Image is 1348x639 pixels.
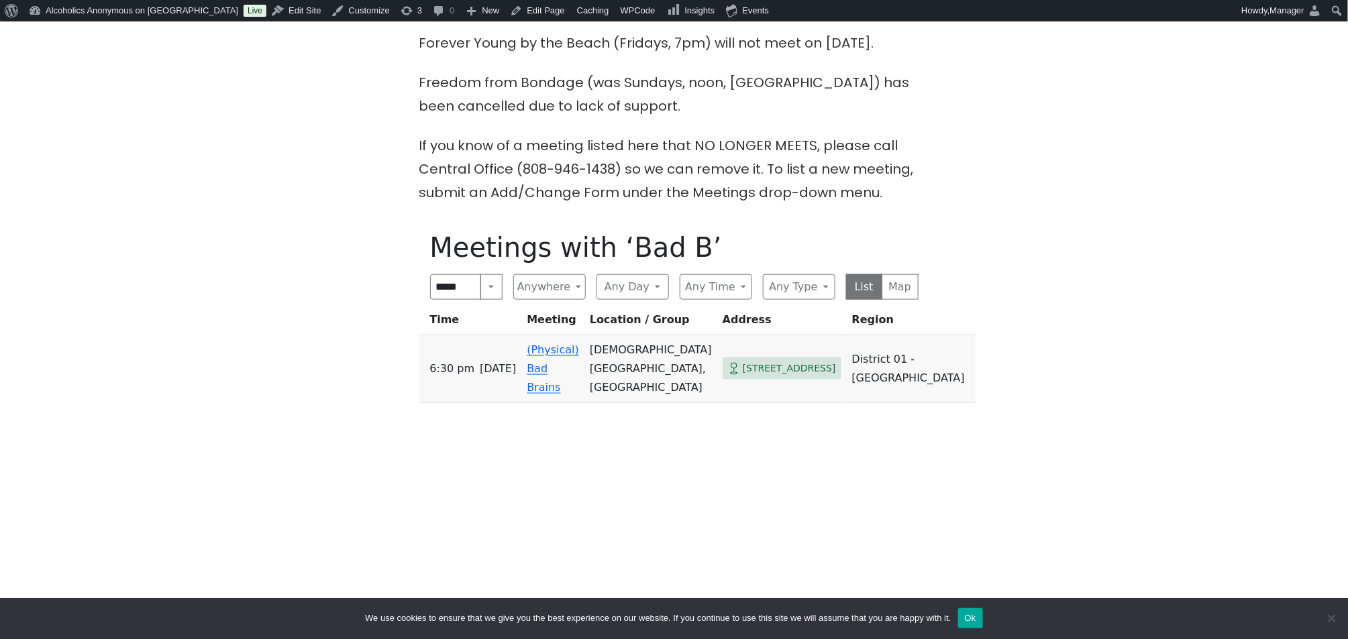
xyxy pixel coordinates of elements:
button: Any Type [763,274,835,300]
th: Meeting [521,310,584,335]
th: Region [847,310,976,335]
input: Search [430,274,482,300]
button: Ok [958,608,983,628]
td: District 01 - [GEOGRAPHIC_DATA] [847,335,976,403]
h1: Meetings with ‘Bad B’ [430,231,919,264]
span: 6:30 PM [430,359,475,378]
button: Anywhere [513,274,586,300]
td: [DEMOGRAPHIC_DATA][GEOGRAPHIC_DATA], [GEOGRAPHIC_DATA] [584,335,717,403]
p: Freedom from Bondage (was Sundays, noon, [GEOGRAPHIC_DATA]) has been cancelled due to lack of sup... [419,71,929,118]
th: Address [717,310,847,335]
button: Any Day [597,274,669,300]
span: Insights [685,5,715,15]
th: Location / Group [584,310,717,335]
span: No [1325,612,1338,625]
a: Live [244,5,266,17]
p: Forever Young by the Beach (Fridays, 7pm) will not meet on [DATE]. [419,32,929,55]
p: If you know of a meeting listed here that NO LONGER MEETS, please call Central Office (808-946-14... [419,134,929,205]
button: Search [480,274,502,300]
button: List [846,274,883,300]
a: (Physical) Bad Brains [527,343,579,394]
span: [STREET_ADDRESS] [743,360,836,377]
span: We use cookies to ensure that we give you the best experience on our website. If you continue to ... [365,612,951,625]
span: Manager [1270,5,1304,15]
th: Time [419,310,522,335]
span: [DATE] [480,359,516,378]
button: Map [882,274,919,300]
button: Any Time [680,274,752,300]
